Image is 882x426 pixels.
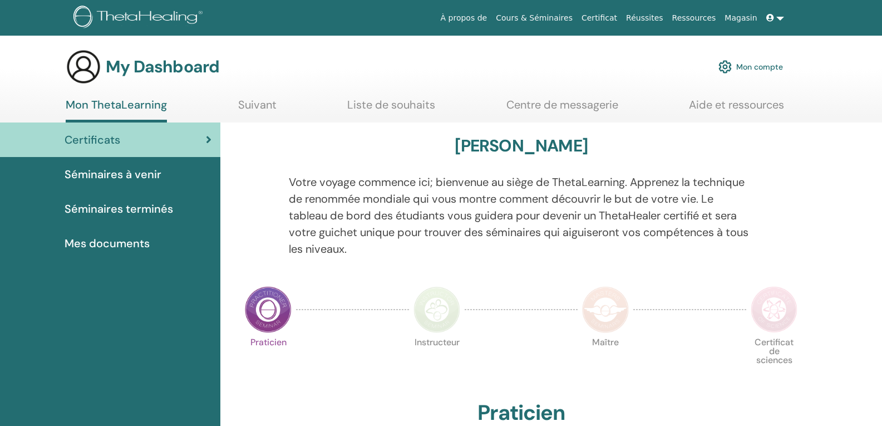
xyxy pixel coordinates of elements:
[491,8,577,28] a: Cours & Séminaires
[689,98,784,120] a: Aide et ressources
[668,8,721,28] a: Ressources
[751,338,797,385] p: Certificat de sciences
[65,200,173,217] span: Séminaires terminés
[66,49,101,85] img: generic-user-icon.jpg
[289,174,754,257] p: Votre voyage commence ici; bienvenue au siège de ThetaLearning. Apprenez la technique de renommée...
[455,136,588,156] h3: [PERSON_NAME]
[622,8,667,28] a: Réussites
[718,55,783,79] a: Mon compte
[477,400,565,426] h2: Praticien
[245,286,292,333] img: Practitioner
[436,8,492,28] a: À propos de
[751,286,797,333] img: Certificate of Science
[347,98,435,120] a: Liste de souhaits
[106,57,219,77] h3: My Dashboard
[506,98,618,120] a: Centre de messagerie
[413,338,460,385] p: Instructeur
[65,166,161,183] span: Séminaires à venir
[66,98,167,123] a: Mon ThetaLearning
[720,8,761,28] a: Magasin
[65,131,120,148] span: Certificats
[73,6,206,31] img: logo.png
[238,98,277,120] a: Suivant
[577,8,622,28] a: Certificat
[582,338,629,385] p: Maître
[65,235,150,252] span: Mes documents
[582,286,629,333] img: Master
[718,57,732,76] img: cog.svg
[413,286,460,333] img: Instructor
[245,338,292,385] p: Praticien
